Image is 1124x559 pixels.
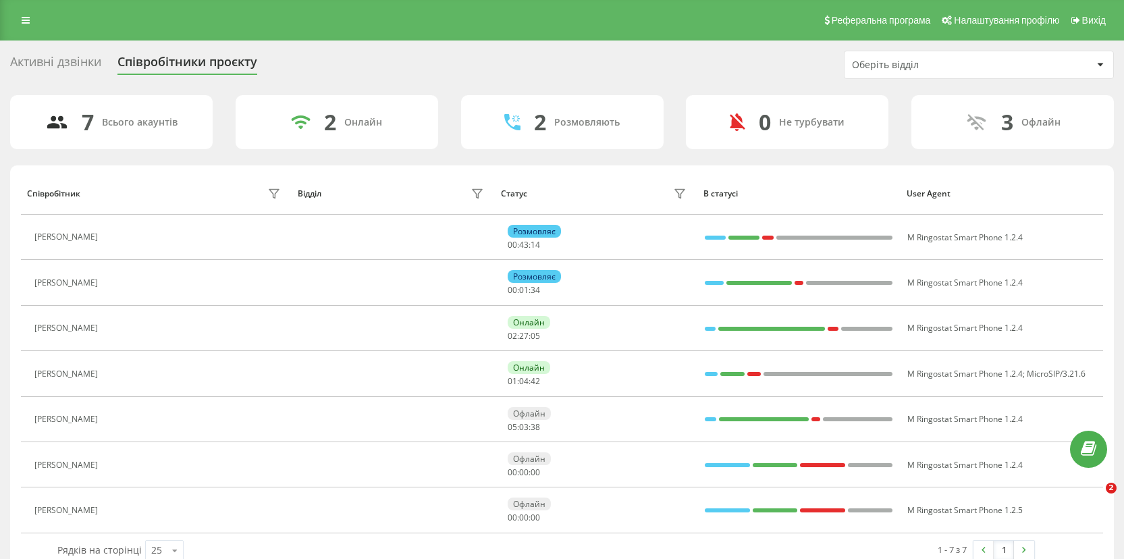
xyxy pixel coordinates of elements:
div: : : [508,513,540,523]
div: 7 [82,109,94,135]
div: : : [508,286,540,295]
span: 00 [531,467,540,478]
span: 00 [508,239,517,250]
div: Відділ [298,189,321,198]
div: 2 [324,109,336,135]
div: 0 [759,109,771,135]
div: Розмовляє [508,270,561,283]
span: M Ringostat Smart Phone 1.2.4 [907,277,1023,288]
div: 1 - 7 з 7 [938,543,967,556]
div: Розмовляє [508,225,561,238]
div: [PERSON_NAME] [34,415,101,424]
span: 14 [531,239,540,250]
div: [PERSON_NAME] [34,232,101,242]
div: Активні дзвінки [10,55,101,76]
div: [PERSON_NAME] [34,369,101,379]
div: Офлайн [508,407,551,420]
span: M Ringostat Smart Phone 1.2.4 [907,368,1023,379]
span: 05 [531,330,540,342]
div: Співробітник [27,189,80,198]
span: 00 [508,467,517,478]
span: Реферальна програма [832,15,931,26]
span: M Ringostat Smart Phone 1.2.4 [907,413,1023,425]
div: 3 [1001,109,1013,135]
div: : : [508,423,540,432]
div: : : [508,331,540,341]
div: Офлайн [508,452,551,465]
span: M Ringostat Smart Phone 1.2.4 [907,459,1023,471]
span: 00 [508,512,517,523]
span: 00 [519,512,529,523]
span: M Ringostat Smart Phone 1.2.4 [907,232,1023,243]
div: Онлайн [508,316,550,329]
span: Вихід [1082,15,1106,26]
div: Онлайн [508,361,550,374]
span: 02 [508,330,517,342]
div: : : [508,468,540,477]
div: [PERSON_NAME] [34,506,101,515]
div: Офлайн [1021,117,1061,128]
span: M Ringostat Smart Phone 1.2.5 [907,504,1023,516]
div: [PERSON_NAME] [34,323,101,333]
span: 04 [519,375,529,387]
div: Офлайн [508,498,551,510]
span: 42 [531,375,540,387]
div: Онлайн [344,117,382,128]
div: 2 [534,109,546,135]
span: 05 [508,421,517,433]
div: Оберіть відділ [852,59,1013,71]
div: Співробітники проєкту [117,55,257,76]
div: : : [508,240,540,250]
span: MicroSIP/3.21.6 [1027,368,1086,379]
div: [PERSON_NAME] [34,460,101,470]
span: 00 [508,284,517,296]
span: 01 [508,375,517,387]
span: 01 [519,284,529,296]
div: : : [508,377,540,386]
span: M Ringostat Smart Phone 1.2.4 [907,322,1023,334]
span: Рядків на сторінці [57,543,142,556]
div: Не турбувати [779,117,845,128]
div: 25 [151,543,162,557]
span: 43 [519,239,529,250]
span: 2 [1106,483,1117,494]
span: 00 [519,467,529,478]
iframe: Intercom live chat [1078,483,1110,515]
div: Розмовляють [554,117,620,128]
div: [PERSON_NAME] [34,278,101,288]
span: 34 [531,284,540,296]
div: Статус [501,189,527,198]
div: В статусі [703,189,894,198]
span: 03 [519,421,529,433]
span: Налаштування профілю [954,15,1059,26]
span: 00 [531,512,540,523]
div: User Agent [907,189,1097,198]
div: Всього акаунтів [102,117,178,128]
span: 27 [519,330,529,342]
span: 38 [531,421,540,433]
